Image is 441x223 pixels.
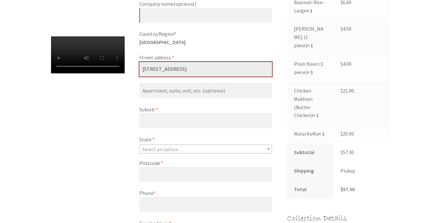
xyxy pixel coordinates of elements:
span: State [139,145,272,153]
bdi: 4.00 [341,61,351,67]
bdi: 57.30 [341,149,354,155]
span: $ [341,149,343,155]
strong: × 1 [307,42,313,48]
span: $ [341,186,343,192]
label: Suburb [139,106,272,114]
label: Phone [139,189,272,197]
span: Select an option… [142,146,183,152]
th: Subtotal [287,143,334,162]
bdi: 21.90 [341,87,354,94]
label: Country/Region [139,30,272,38]
label: Pickup [341,167,355,174]
td: [PERSON_NAME] (1 piece) [287,20,334,55]
th: Shipping [287,162,334,180]
td: Plain Naan (1 piece) [287,55,334,82]
span: $ [341,130,343,137]
strong: × 1 [319,130,325,137]
label: Street address [139,54,272,62]
th: Total [287,180,334,199]
label: State [139,136,272,144]
bdi: 4.50 [341,26,351,32]
span: $ [341,87,343,94]
bdi: 20.90 [341,130,354,137]
span: $ [341,61,343,67]
span: (optional) [173,1,196,7]
label: Postcode [139,159,272,167]
td: Chicken Makhani (Butter Chicken) [287,82,334,125]
span: $ [341,26,343,32]
strong: × 1 [306,7,312,14]
strong: × 1 [313,112,319,118]
input: House number and street name [139,62,272,77]
input: Apartment, suite, unit, etc. (optional) [139,84,272,98]
strong: × 1 [307,69,313,75]
bdi: 57.30 [341,186,355,192]
td: Malai Kofta [287,125,334,143]
strong: [GEOGRAPHIC_DATA] [139,39,186,45]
